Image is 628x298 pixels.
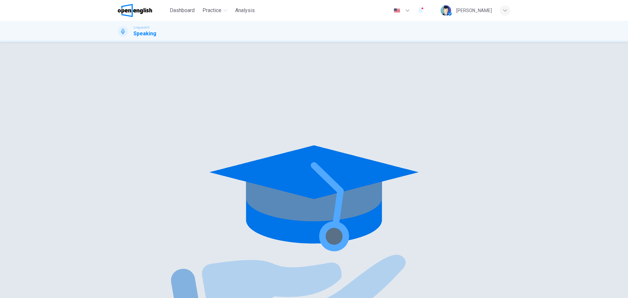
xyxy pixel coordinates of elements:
h1: Speaking [133,30,156,38]
img: OpenEnglish logo [118,4,152,17]
button: Analysis [233,5,257,16]
button: Practice [200,5,230,16]
img: en [393,8,401,13]
span: Practice [202,7,221,14]
span: Analysis [235,7,255,14]
div: [PERSON_NAME] [456,7,492,14]
button: Dashboard [167,5,197,16]
a: OpenEnglish logo [118,4,167,17]
img: Profile picture [441,5,451,16]
span: Linguaskill [133,25,149,30]
span: Dashboard [170,7,195,14]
